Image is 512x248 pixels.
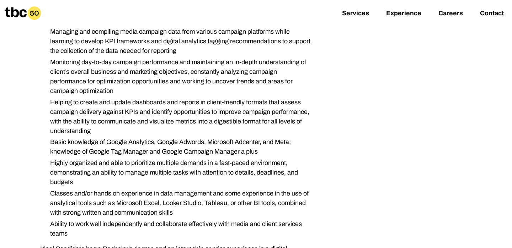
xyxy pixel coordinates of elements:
[342,10,369,18] a: Services
[44,98,313,136] li: Helping to create and update dashboards and reports in client-friendly formats that assess campai...
[44,189,313,217] li: Classes and/or hands on experience in data management and some experience in the use of analytica...
[386,10,421,18] a: Experience
[44,137,313,156] li: Basic knowledge of Google Analytics, Google Adwords, Microsoft Adcenter, and Meta; knowledge of G...
[480,10,504,18] a: Contact
[44,219,313,238] li: Ability to work well independently and collaborate effectively with media and client services teams
[44,27,313,56] li: Managing and compiling media campaign data from various campaign platforms while learning to deve...
[44,158,313,187] li: Highly organized and able to prioritize multiple demands in a fast-paced environment, demonstrati...
[438,10,463,18] a: Careers
[44,57,313,96] li: Monitoring day-to-day campaign performance and maintaining an in-depth understanding of client’s ...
